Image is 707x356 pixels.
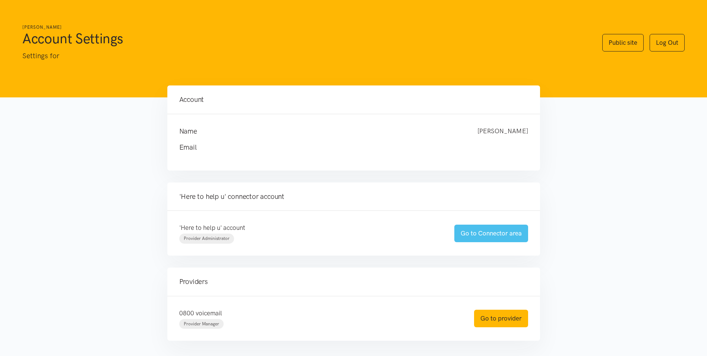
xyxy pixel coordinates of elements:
h6: [PERSON_NAME] [22,24,587,31]
div: [PERSON_NAME] [470,126,536,137]
p: Settings for [22,50,587,62]
p: 0800 voicemail [179,308,459,318]
a: Log Out [650,34,685,51]
h4: Account [179,94,528,105]
h4: Email [179,142,513,153]
h4: Name [179,126,463,137]
a: Public site [602,34,644,51]
span: Provider Manager [184,321,219,327]
span: Provider Administrator [184,236,230,241]
a: Go to provider [474,310,528,327]
a: Go to Connector area [454,225,528,242]
p: 'Here to help u' account [179,223,439,233]
h4: 'Here to help u' connector account [179,191,528,202]
h4: Providers [179,277,528,287]
h1: Account Settings [22,29,587,47]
